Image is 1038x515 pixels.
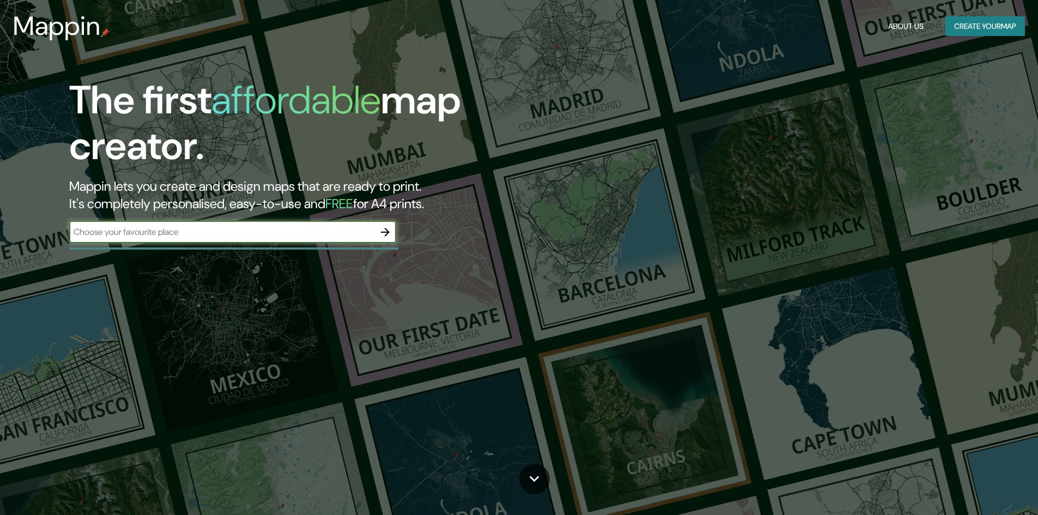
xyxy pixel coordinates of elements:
h2: Mappin lets you create and design maps that are ready to print. It's completely personalised, eas... [69,178,588,213]
input: Choose your favourite place [69,226,374,238]
h1: affordable [211,75,381,125]
button: About Us [884,16,928,37]
button: Create yourmap [945,16,1025,37]
img: mappin-pin [101,28,110,37]
h3: Mappin [13,11,101,41]
h1: The first map creator. [69,77,588,178]
h5: FREE [325,195,353,212]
